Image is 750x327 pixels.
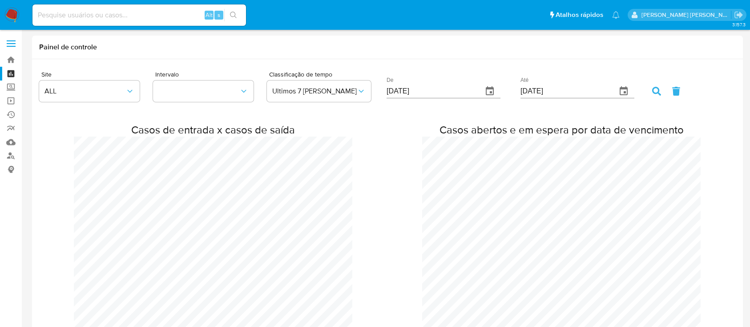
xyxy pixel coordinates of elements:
button: ALL [39,81,140,102]
span: s [218,11,220,19]
span: ALL [44,87,125,96]
p: alessandra.barbosa@mercadopago.com [641,11,731,19]
label: De [387,78,394,83]
h2: Casos de entrada x casos de saída [74,123,352,137]
span: Alt [206,11,213,19]
input: Pesquise usuários ou casos... [32,9,246,21]
span: Intervalo [155,71,269,77]
label: Até [520,78,528,83]
span: Ultimos 7 [PERSON_NAME] [272,87,357,96]
span: Classificação de tempo [269,71,387,77]
a: Sair [734,10,743,20]
h1: Painel de controle [39,43,736,52]
span: Atalhos rápidos [556,10,603,20]
h2: Casos abertos e em espera por data de vencimento [422,123,701,137]
span: Site [41,71,155,77]
button: Ultimos 7 [PERSON_NAME] [267,81,371,102]
a: Notificações [612,11,620,19]
button: search-icon [224,9,242,21]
